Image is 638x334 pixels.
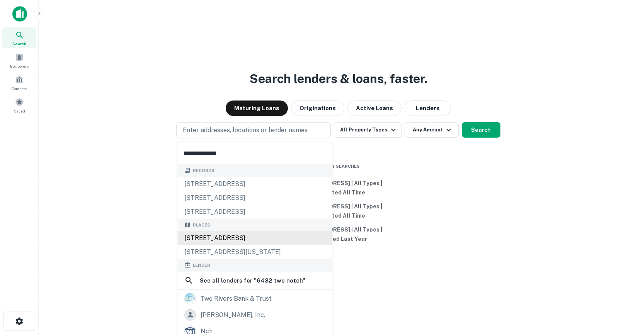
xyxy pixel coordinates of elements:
[10,63,29,69] span: Borrowers
[178,177,332,191] div: [STREET_ADDRESS]
[201,293,272,304] div: two rivers bank & trust
[176,122,331,138] button: Enter addresses, locations or lender names
[2,72,36,93] a: Contacts
[178,290,332,307] a: two rivers bank & trust
[183,126,308,135] p: Enter addresses, locations or lender names
[405,101,451,116] button: Lenders
[2,27,36,48] a: Search
[178,245,332,259] div: [STREET_ADDRESS][US_STATE]
[599,272,638,309] iframe: Chat Widget
[178,204,332,218] div: [STREET_ADDRESS]
[12,85,27,92] span: Contacts
[250,70,427,88] h3: Search lenders & loans, faster.
[185,293,196,304] img: picture
[178,307,332,323] a: [PERSON_NAME], inc.
[281,199,396,223] button: [STREET_ADDRESS] | All Types | Originated All Time
[281,163,396,170] span: Recent Searches
[12,41,26,47] span: Search
[2,50,36,71] a: Borrowers
[14,108,25,114] span: Saved
[226,101,288,116] button: Maturing Loans
[281,223,396,246] button: [STREET_ADDRESS] | All Types | Originated Last Year
[291,101,344,116] button: Originations
[405,122,459,138] button: Any Amount
[347,101,402,116] button: Active Loans
[12,6,27,22] img: capitalize-icon.png
[334,122,401,138] button: All Property Types
[178,231,332,245] div: [STREET_ADDRESS]
[193,222,210,228] span: Places
[178,191,332,204] div: [STREET_ADDRESS]
[462,122,500,138] button: Search
[2,95,36,116] a: Saved
[193,167,214,174] span: Records
[201,309,265,320] div: [PERSON_NAME], inc.
[200,276,305,285] h6: See all lenders for " 6432 two notch "
[193,262,210,269] span: Lender
[281,176,396,199] button: [STREET_ADDRESS] | All Types | Originated All Time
